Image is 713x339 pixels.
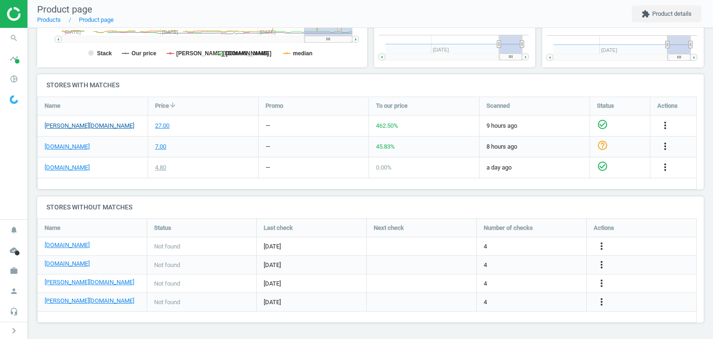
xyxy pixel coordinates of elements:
span: To our price [376,102,408,110]
span: 4 [484,298,487,306]
span: Promo [266,102,283,110]
a: Product page [79,16,114,23]
i: timeline [5,50,23,67]
a: [DOMAIN_NAME] [45,143,90,151]
span: Not found [154,280,180,288]
span: a day ago [486,163,583,172]
span: 9 hours ago [486,122,583,130]
span: 4 [484,242,487,251]
img: ajHJNr6hYgQAAAAASUVORK5CYII= [7,7,73,21]
i: more_vert [596,296,607,307]
span: Not found [154,242,180,251]
span: 0.00 % [376,164,392,171]
tspan: Stack [97,50,112,57]
span: 8 hours ago [486,143,583,151]
div: 7.00 [155,143,166,151]
i: check_circle_outline [597,161,608,172]
span: Last check [264,224,293,232]
span: [DATE] [264,298,359,306]
tspan: [PERSON_NAME][DOMAIN_NAME] [176,50,269,57]
i: work [5,262,23,280]
div: — [266,122,270,130]
button: more_vert [596,278,607,290]
i: person [5,282,23,300]
a: [PERSON_NAME][DOMAIN_NAME] [45,122,134,130]
span: Next check [374,224,404,232]
button: extensionProduct details [632,6,701,22]
span: Number of checks [484,224,533,232]
span: Product page [37,4,92,15]
span: [DATE] [264,242,359,251]
a: [PERSON_NAME][DOMAIN_NAME] [45,297,134,305]
span: Not found [154,261,180,269]
tspan: Our price [131,50,156,57]
span: 462.50 % [376,122,398,129]
span: 45.83 % [376,143,395,150]
a: [DOMAIN_NAME] [45,260,90,268]
div: — [266,143,270,151]
i: cloud_done [5,241,23,259]
a: [PERSON_NAME][DOMAIN_NAME] [45,278,134,287]
button: more_vert [596,241,607,253]
span: [DATE] [264,280,359,288]
i: more_vert [596,259,607,270]
div: — [266,163,270,172]
tspan: [DOMAIN_NAME] [226,50,272,57]
span: Scanned [486,102,510,110]
i: headset_mic [5,303,23,320]
a: Products [37,16,61,23]
img: wGWNvw8QSZomAAAAABJRU5ErkJggg== [10,95,18,104]
span: Actions [594,224,614,232]
span: Name [45,102,60,110]
button: more_vert [660,162,671,174]
a: [DOMAIN_NAME] [45,241,90,249]
i: more_vert [660,141,671,152]
div: 4.80 [155,163,166,172]
button: more_vert [596,296,607,308]
span: Status [154,224,171,232]
i: check_circle_outline [597,119,608,130]
tspan: median [293,50,312,57]
button: more_vert [596,259,607,271]
span: Actions [657,102,678,110]
span: Price [155,102,169,110]
i: notifications [5,221,23,239]
i: help_outline [597,140,608,151]
h4: Stores with matches [37,74,704,96]
h4: Stores without matches [37,196,704,218]
i: arrow_downward [169,101,176,109]
button: more_vert [660,141,671,153]
span: [DATE] [264,261,359,269]
i: pie_chart_outlined [5,70,23,88]
span: 4 [484,261,487,269]
span: Status [597,102,614,110]
span: 4 [484,280,487,288]
span: Not found [154,298,180,306]
i: more_vert [660,120,671,131]
i: extension [642,10,650,18]
span: Name [45,224,60,232]
button: more_vert [660,120,671,132]
div: 27.00 [155,122,169,130]
button: chevron_right [2,325,26,337]
a: [DOMAIN_NAME] [45,163,90,172]
i: search [5,29,23,47]
i: chevron_right [8,325,19,336]
i: more_vert [596,241,607,252]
